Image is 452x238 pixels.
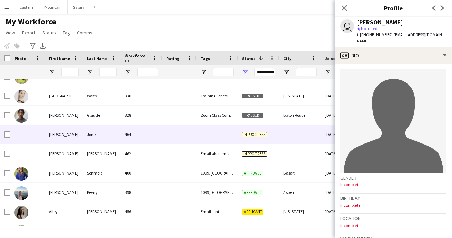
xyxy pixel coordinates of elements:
[197,183,238,202] div: 1099, [GEOGRAPHIC_DATA], [DEMOGRAPHIC_DATA], [GEOGRAPHIC_DATA]
[77,30,92,36] span: Comms
[325,56,338,61] span: Joined
[45,202,83,221] div: Alley
[99,68,117,76] input: Last Name Filter Input
[14,186,28,200] img: Sophia Pevny
[166,56,179,61] span: Rating
[201,69,207,75] button: Open Filter Menu
[121,106,162,125] div: 328
[242,151,267,157] span: In progress
[39,0,68,14] button: Mountain
[279,86,321,105] div: [US_STATE]
[68,0,90,14] button: Salary
[321,86,362,105] div: [DATE]
[340,223,446,228] p: Incomplete
[6,17,56,27] span: My Workforce
[83,144,121,163] div: [PERSON_NAME]
[6,30,15,36] span: View
[14,56,26,61] span: Photo
[121,202,162,221] div: 456
[325,69,331,75] button: Open Filter Menu
[357,32,444,43] span: | [EMAIL_ADDRESS][DOMAIN_NAME]
[242,113,263,118] span: Paused
[321,144,362,163] div: [DATE]
[340,195,446,201] h3: Birthday
[29,42,37,50] app-action-btn: Advanced filters
[197,163,238,182] div: 1099, [GEOGRAPHIC_DATA], [DEMOGRAPHIC_DATA], [GEOGRAPHIC_DATA]
[283,69,290,75] button: Open Filter Menu
[83,125,121,144] div: Jones
[279,106,321,125] div: Baton Rouge
[60,28,73,37] a: Tag
[242,209,263,215] span: Applicant
[14,109,28,123] img: Xavier Glaude
[213,68,234,76] input: Tags Filter Input
[63,30,70,36] span: Tag
[321,106,362,125] div: [DATE]
[279,163,321,182] div: Basalt
[121,183,162,202] div: 398
[83,163,121,182] div: Schmela
[296,68,317,76] input: City Filter Input
[357,32,393,37] span: t. [PHONE_NUMBER]
[45,163,83,182] div: [PERSON_NAME]
[45,86,83,105] div: [GEOGRAPHIC_DATA]
[40,28,59,37] a: Status
[242,132,267,137] span: In progress
[242,190,263,195] span: Approved
[321,202,362,221] div: [DATE]
[197,144,238,163] div: Email about missing information
[357,19,403,26] div: [PERSON_NAME]
[74,28,95,37] a: Comms
[279,183,321,202] div: Aspen
[87,56,107,61] span: Last Name
[22,30,36,36] span: Export
[14,167,28,181] img: Haley Schmela
[83,183,121,202] div: Pevny
[83,106,121,125] div: Glaude
[242,171,263,176] span: Approved
[39,42,47,50] app-action-btn: Export XLSX
[137,68,158,76] input: Workforce ID Filter Input
[121,86,162,105] div: 338
[83,86,121,105] div: Waits
[340,175,446,181] h3: Gender
[242,93,263,99] span: Paused
[361,26,378,31] span: Not rated
[61,68,79,76] input: First Name Filter Input
[83,202,121,221] div: [PERSON_NAME]
[321,125,362,144] div: [DATE]
[45,125,83,144] div: [PERSON_NAME]
[14,206,28,219] img: Alley Bowman
[335,47,452,64] div: Bio
[197,202,238,221] div: Email sent
[49,56,70,61] span: First Name
[45,106,83,125] div: [PERSON_NAME]
[125,53,150,63] span: Workforce ID
[283,56,291,61] span: City
[197,106,238,125] div: Zoom Class Completed
[121,144,162,163] div: 462
[201,56,210,61] span: Tags
[42,30,56,36] span: Status
[279,202,321,221] div: [US_STATE]
[49,69,55,75] button: Open Filter Menu
[242,56,255,61] span: Status
[340,215,446,221] h3: Location
[14,90,28,103] img: Sydney Waits
[335,3,452,12] h3: Profile
[45,183,83,202] div: [PERSON_NAME]
[125,69,131,75] button: Open Filter Menu
[321,183,362,202] div: [DATE]
[242,69,248,75] button: Open Filter Menu
[3,28,18,37] a: View
[19,28,38,37] a: Export
[197,86,238,105] div: Training Scheduled
[87,69,93,75] button: Open Filter Menu
[121,163,162,182] div: 400
[45,144,83,163] div: [PERSON_NAME]
[340,202,446,208] p: Incomplete
[340,182,360,187] span: Incomplete
[321,163,362,182] div: [DATE]
[14,0,39,14] button: Eastern
[121,125,162,144] div: 464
